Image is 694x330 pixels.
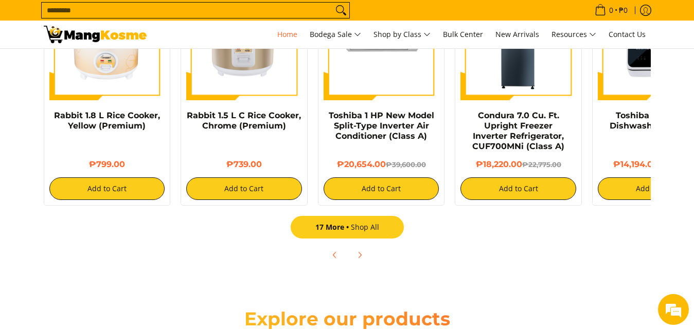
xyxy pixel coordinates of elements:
span: Resources [551,28,596,41]
span: Bulk Center [443,29,483,39]
a: New Arrivals [490,21,544,48]
span: New Arrivals [495,29,539,39]
span: Home [277,29,297,39]
del: ₱39,600.00 [386,160,426,169]
span: • [592,5,631,16]
span: Contact Us [609,29,646,39]
em: Submit [151,256,187,270]
h6: ₱20,654.00 [324,159,439,170]
button: Add to Cart [49,177,165,200]
button: Next [348,244,371,266]
a: Rabbit 1.8 L Rice Cooker, Yellow (Premium) [54,111,160,131]
span: 0 [608,7,615,14]
span: We are offline. Please leave us a message. [22,99,180,203]
textarea: Type your message and click 'Submit' [5,221,196,256]
span: Bodega Sale [310,28,361,41]
a: Resources [546,21,601,48]
span: Shop by Class [373,28,431,41]
a: Home [272,21,302,48]
button: Add to Cart [186,177,302,200]
button: Add to Cart [324,177,439,200]
a: Shop by Class [368,21,436,48]
div: Minimize live chat window [169,5,193,30]
a: Bodega Sale [305,21,366,48]
a: Bulk Center [438,21,488,48]
a: Toshiba 1 HP New Model Split-Type Inverter Air Conditioner (Class A) [329,111,434,141]
del: ₱22,775.00 [522,160,561,169]
h6: ₱739.00 [186,159,302,170]
span: 17 More [315,222,351,232]
div: Leave a message [54,58,173,71]
a: Contact Us [603,21,651,48]
h6: ₱799.00 [49,159,165,170]
h6: ₱18,220.00 [460,159,576,170]
button: Previous [324,244,346,266]
nav: Main Menu [157,21,651,48]
span: ₱0 [617,7,629,14]
button: Add to Cart [460,177,576,200]
button: Search [333,3,349,18]
img: Mang Kosme: Your Home Appliances Warehouse Sale Partner! [44,26,147,43]
a: 17 MoreShop All [291,216,404,239]
a: Rabbit 1.5 L C Rice Cooker, Chrome (Premium) [187,111,301,131]
a: Condura 7.0 Cu. Ft. Upright Freezer Inverter Refrigerator, CUF700MNi (Class A) [472,111,564,151]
